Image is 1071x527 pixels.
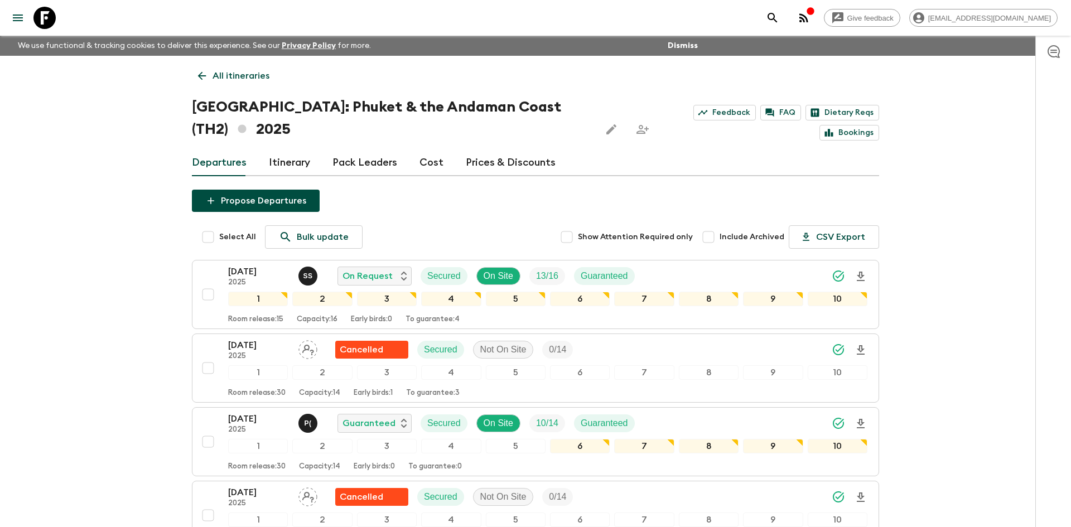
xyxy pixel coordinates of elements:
[419,149,443,176] a: Cost
[228,292,288,306] div: 1
[354,389,393,398] p: Early birds: 1
[832,269,845,283] svg: Synced Successfully
[614,513,674,527] div: 7
[303,272,312,281] p: S S
[581,417,628,430] p: Guaranteed
[192,260,879,329] button: [DATE]2025Sasivimol SuksamaiOn RequestSecuredOn SiteTrip FillGuaranteed12345678910Room release:15...
[536,417,558,430] p: 10 / 14
[417,341,464,359] div: Secured
[789,225,879,249] button: CSV Export
[679,439,739,453] div: 8
[228,486,290,499] p: [DATE]
[228,389,286,398] p: Room release: 30
[922,14,1057,22] span: [EMAIL_ADDRESS][DOMAIN_NAME]
[743,365,803,380] div: 9
[292,513,352,527] div: 2
[581,269,628,283] p: Guaranteed
[421,513,481,527] div: 4
[424,343,457,356] p: Secured
[760,105,801,120] a: FAQ
[340,490,383,504] p: Cancelled
[743,292,803,306] div: 9
[298,491,317,500] span: Assign pack leader
[542,341,573,359] div: Trip Fill
[549,490,566,504] p: 0 / 14
[7,7,29,29] button: menu
[298,267,320,286] button: SS
[761,7,784,29] button: search adventures
[476,267,520,285] div: On Site
[486,365,546,380] div: 5
[854,417,867,431] svg: Download Onboarding
[228,412,290,426] p: [DATE]
[486,439,546,453] div: 5
[427,417,461,430] p: Secured
[476,414,520,432] div: On Site
[693,105,756,120] a: Feedback
[854,270,867,283] svg: Download Onboarding
[421,267,467,285] div: Secured
[421,292,481,306] div: 4
[342,417,395,430] p: Guaranteed
[13,36,375,56] p: We use functional & tracking cookies to deliver this experience. See our for more.
[819,125,879,141] a: Bookings
[406,389,460,398] p: To guarantee: 3
[421,365,481,380] div: 4
[824,9,900,27] a: Give feedback
[299,462,340,471] p: Capacity: 14
[421,414,467,432] div: Secured
[486,292,546,306] div: 5
[192,407,879,476] button: [DATE]2025Pooky (Thanaphan) KerdyooGuaranteedSecuredOn SiteTrip FillGuaranteed12345678910Room rel...
[298,270,320,279] span: Sasivimol Suksamai
[213,69,269,83] p: All itineraries
[679,292,739,306] div: 8
[292,439,352,453] div: 2
[228,462,286,471] p: Room release: 30
[228,315,283,324] p: Room release: 15
[335,341,408,359] div: Flash Pack cancellation
[549,343,566,356] p: 0 / 14
[228,439,288,453] div: 1
[357,439,417,453] div: 3
[909,9,1058,27] div: [EMAIL_ADDRESS][DOMAIN_NAME]
[473,341,534,359] div: Not On Site
[228,352,290,361] p: 2025
[808,292,867,306] div: 10
[406,315,460,324] p: To guarantee: 4
[808,365,867,380] div: 10
[304,419,311,428] p: P (
[298,417,320,426] span: Pooky (Thanaphan) Kerdyoo
[408,462,462,471] p: To guarantee: 0
[550,513,610,527] div: 6
[743,439,803,453] div: 9
[299,389,340,398] p: Capacity: 14
[228,278,290,287] p: 2025
[665,38,701,54] button: Dismiss
[427,269,461,283] p: Secured
[480,490,527,504] p: Not On Site
[614,365,674,380] div: 7
[340,343,383,356] p: Cancelled
[357,365,417,380] div: 3
[417,488,464,506] div: Secured
[484,417,513,430] p: On Site
[269,149,310,176] a: Itinerary
[228,426,290,434] p: 2025
[265,225,363,249] a: Bulk update
[550,365,610,380] div: 6
[228,365,288,380] div: 1
[192,65,276,87] a: All itineraries
[424,490,457,504] p: Secured
[832,490,845,504] svg: Synced Successfully
[841,14,900,22] span: Give feedback
[228,513,288,527] div: 1
[335,488,408,506] div: Flash Pack cancellation
[679,513,739,527] div: 8
[550,292,610,306] div: 6
[192,333,879,403] button: [DATE]2025Assign pack leaderFlash Pack cancellationSecuredNot On SiteTrip Fill12345678910Room rel...
[600,118,623,141] button: Edit this itinerary
[297,230,349,244] p: Bulk update
[614,439,674,453] div: 7
[808,439,867,453] div: 10
[228,339,290,352] p: [DATE]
